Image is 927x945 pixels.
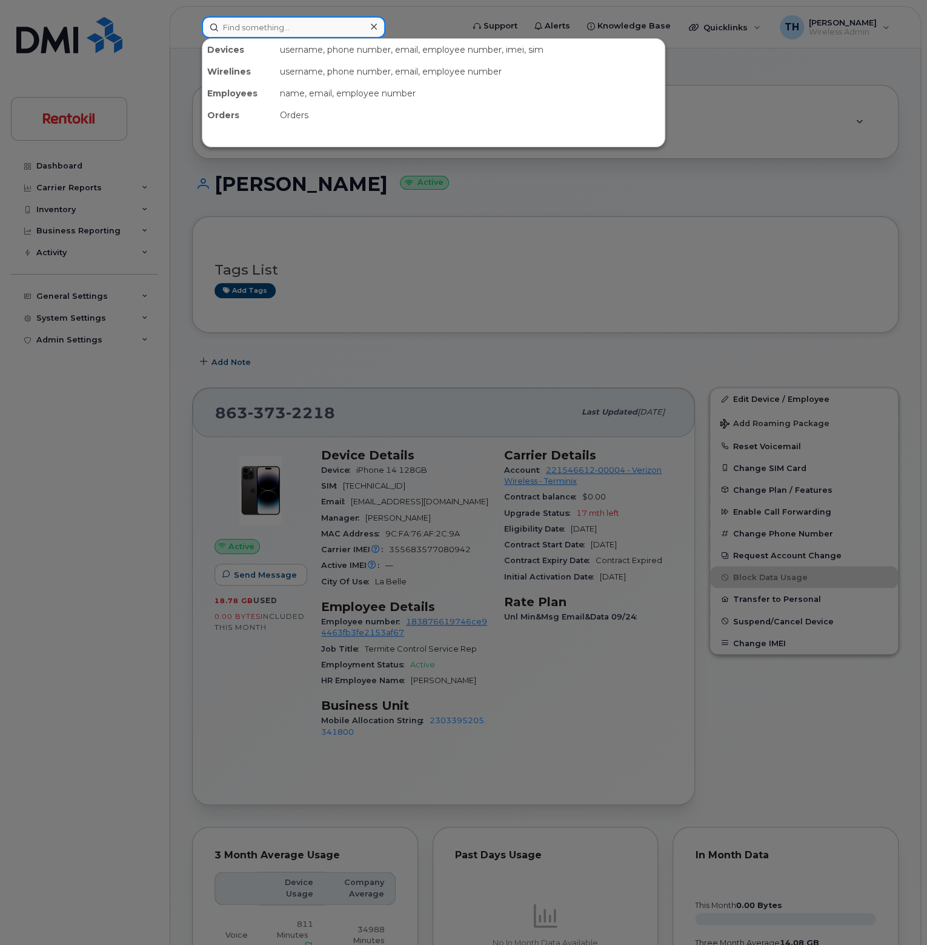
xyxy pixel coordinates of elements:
[202,82,275,104] div: Employees
[202,104,275,126] div: Orders
[202,39,275,61] div: Devices
[874,892,918,936] iframe: Messenger Launcher
[275,61,665,82] div: username, phone number, email, employee number
[275,104,665,126] div: Orders
[275,82,665,104] div: name, email, employee number
[275,39,665,61] div: username, phone number, email, employee number, imei, sim
[202,61,275,82] div: Wirelines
